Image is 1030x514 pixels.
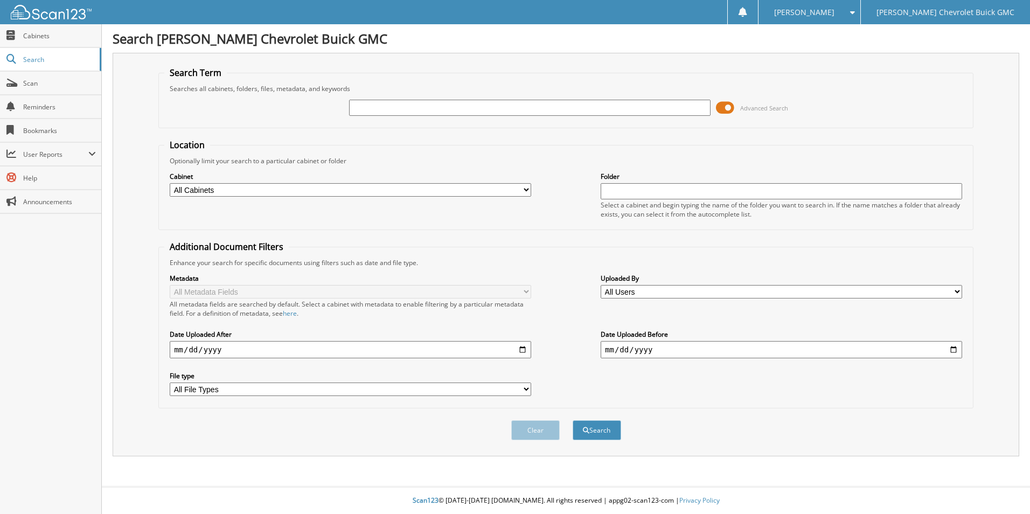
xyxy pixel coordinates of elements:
span: Advanced Search [740,104,788,112]
div: Enhance your search for specific documents using filters such as date and file type. [164,258,968,267]
legend: Additional Document Filters [164,241,289,253]
div: Searches all cabinets, folders, files, metadata, and keywords [164,84,968,93]
span: Scan123 [413,496,439,505]
legend: Search Term [164,67,227,79]
label: Date Uploaded Before [601,330,962,339]
input: start [170,341,531,358]
label: Metadata [170,274,531,283]
label: Date Uploaded After [170,330,531,339]
span: [PERSON_NAME] Chevrolet Buick GMC [876,9,1014,16]
div: Select a cabinet and begin typing the name of the folder you want to search in. If the name match... [601,200,962,219]
span: Bookmarks [23,126,96,135]
span: Cabinets [23,31,96,40]
label: Cabinet [170,172,531,181]
span: Search [23,55,94,64]
h1: Search [PERSON_NAME] Chevrolet Buick GMC [113,30,1019,47]
span: [PERSON_NAME] [774,9,834,16]
span: User Reports [23,150,88,159]
div: Optionally limit your search to a particular cabinet or folder [164,156,968,165]
input: end [601,341,962,358]
span: Help [23,173,96,183]
button: Search [573,420,621,440]
button: Clear [511,420,560,440]
label: File type [170,371,531,380]
legend: Location [164,139,210,151]
label: Folder [601,172,962,181]
label: Uploaded By [601,274,962,283]
div: All metadata fields are searched by default. Select a cabinet with metadata to enable filtering b... [170,300,531,318]
a: Privacy Policy [679,496,720,505]
span: Announcements [23,197,96,206]
span: Scan [23,79,96,88]
img: scan123-logo-white.svg [11,5,92,19]
span: Reminders [23,102,96,112]
div: © [DATE]-[DATE] [DOMAIN_NAME]. All rights reserved | appg02-scan123-com | [102,488,1030,514]
a: here [283,309,297,318]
